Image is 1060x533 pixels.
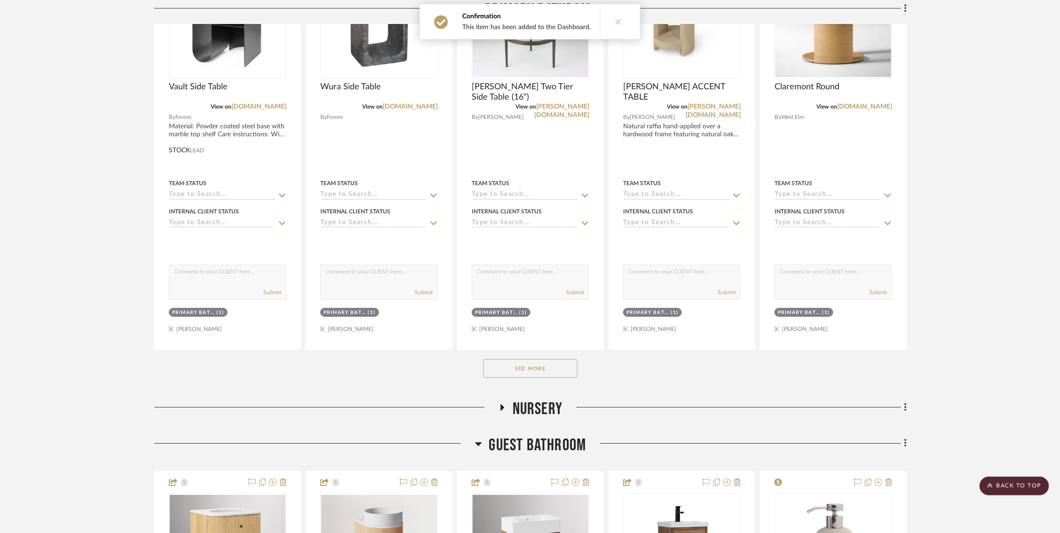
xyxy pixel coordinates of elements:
span: [PERSON_NAME] ACCENT TABLE [623,82,741,102]
input: Type to Search… [169,191,275,200]
span: Guest Bathroom [489,435,586,455]
input: Type to Search… [623,219,729,228]
span: [PERSON_NAME] [630,113,675,122]
span: By [472,113,478,122]
span: Forom [175,113,191,122]
div: Internal Client Status [320,207,390,216]
a: [DOMAIN_NAME] [231,103,286,110]
input: Type to Search… [472,191,578,200]
button: Submit [415,288,433,297]
span: View on [667,104,688,110]
button: Submit [869,288,887,297]
input: Type to Search… [623,191,729,200]
span: Forom [327,113,343,122]
div: Primary Bathrom [778,309,820,316]
div: Team Status [472,179,509,188]
input: Type to Search… [775,219,881,228]
div: Primary Bathrom [626,309,669,316]
div: (1) [217,309,225,316]
span: Vault Side Table [169,82,228,92]
div: Team Status [169,179,206,188]
a: [PERSON_NAME][DOMAIN_NAME] [534,103,589,118]
span: Claremont Round [775,82,839,92]
span: West Elm [781,113,804,122]
div: Internal Client Status [169,207,239,216]
span: By [169,113,175,122]
div: Team Status [775,179,812,188]
a: [PERSON_NAME][DOMAIN_NAME] [686,103,741,118]
input: Type to Search… [169,219,275,228]
div: Confirmation [462,12,591,21]
div: (1) [520,309,528,316]
span: View on [362,104,383,110]
div: (1) [368,309,376,316]
span: View on [816,104,837,110]
input: Type to Search… [775,191,881,200]
div: Primary Bathrom [172,309,214,316]
input: Type to Search… [472,219,578,228]
div: Team Status [320,179,358,188]
button: Submit [566,288,584,297]
a: [DOMAIN_NAME] [837,103,892,110]
span: By [320,113,327,122]
div: Internal Client Status [472,207,542,216]
div: Primary Bathrom [475,309,517,316]
input: Type to Search… [320,219,427,228]
div: (1) [823,309,831,316]
span: Nursery [513,399,562,419]
div: This item has been added to the Dashboard. [462,23,591,31]
button: See More [483,359,577,378]
a: [DOMAIN_NAME] [383,103,438,110]
span: Wura Side Table [320,82,381,92]
input: Type to Search… [320,191,427,200]
div: Internal Client Status [623,207,693,216]
div: Internal Client Status [775,207,845,216]
span: View on [211,104,231,110]
span: By [775,113,781,122]
div: Primary Bathrom [324,309,366,316]
div: (1) [671,309,679,316]
span: By [623,113,630,122]
span: [PERSON_NAME] Two Tier Side Table (16") [472,82,589,102]
button: Submit [263,288,281,297]
span: View on [515,104,536,110]
div: Team Status [623,179,661,188]
button: Submit [718,288,736,297]
span: [PERSON_NAME] [478,113,524,122]
scroll-to-top-button: BACK TO TOP [980,477,1049,495]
